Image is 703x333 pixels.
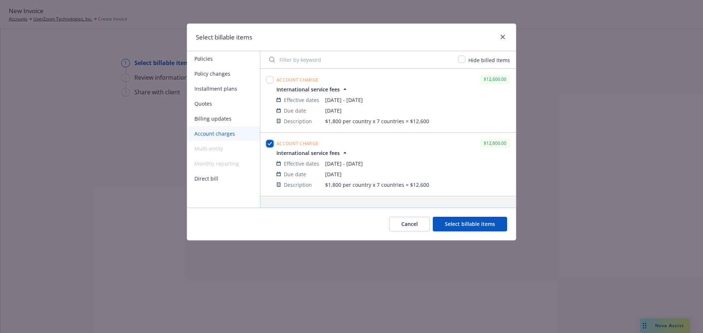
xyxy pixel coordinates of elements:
span: Description [284,181,312,189]
span: Effective dates [284,96,319,104]
span: Account charge [276,140,318,147]
button: International service fees [276,86,349,93]
span: Account charge [276,77,318,83]
span: Hide billed items [468,57,510,64]
span: Monthly reporting [187,156,260,171]
span: Multi-entity [187,141,260,156]
button: Policies [187,51,260,66]
span: $1,800 per country x 7 countries = $12,600 [325,117,510,125]
button: International service fees [276,149,349,157]
div: $12,600.00 [480,139,510,148]
span: [DATE] - [DATE] [325,96,510,104]
button: Cancel [389,217,430,231]
span: Effective dates [284,160,319,167]
span: International service fees [276,149,340,157]
span: $1,800 per country x 7 countries = $12,600 [325,181,510,189]
span: [DATE] - [DATE] [325,160,510,167]
span: International service fees [276,86,340,93]
button: Policy changes [187,66,260,81]
span: Due date [284,170,306,178]
input: Filter by keyword [265,52,454,67]
button: Account charges [187,126,260,141]
button: Billing updates [187,111,260,126]
h1: Select billable items [196,33,252,42]
button: Direct bill [187,171,260,186]
div: $12,600.00 [480,75,510,84]
button: Select billable items [433,217,507,231]
button: Quotes [187,96,260,111]
span: [DATE] [325,107,510,114]
span: Due date [284,107,306,114]
span: [DATE] [325,170,510,178]
a: close [498,33,507,41]
button: Installment plans [187,81,260,96]
span: Description [284,117,312,125]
